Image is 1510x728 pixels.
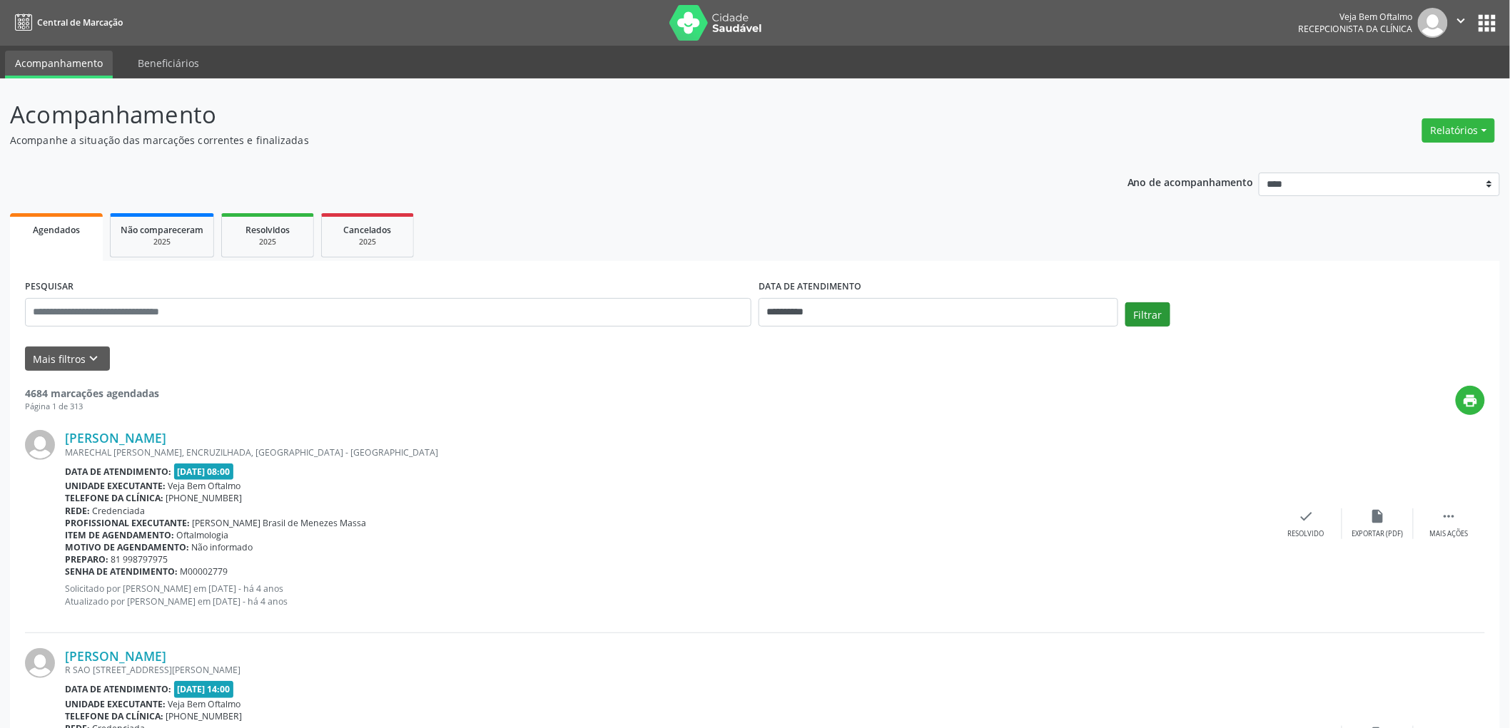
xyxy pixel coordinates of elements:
b: Profissional executante: [65,517,190,529]
label: PESQUISAR [25,276,74,298]
a: [PERSON_NAME] [65,648,166,664]
div: 2025 [232,237,303,247]
b: Data de atendimento: [65,683,171,695]
div: MARECHAL [PERSON_NAME], ENCRUZILHADA, [GEOGRAPHIC_DATA] - [GEOGRAPHIC_DATA] [65,446,1271,458]
span: Recepcionista da clínica [1299,23,1413,35]
b: Unidade executante: [65,698,166,710]
b: Unidade executante: [65,480,166,492]
a: Acompanhamento [5,51,113,78]
i: keyboard_arrow_down [86,351,102,366]
i: print [1463,393,1479,409]
button:  [1448,8,1475,38]
i: check [1299,508,1314,524]
div: Resolvido [1288,529,1324,539]
span: Veja Bem Oftalmo [168,480,241,492]
b: Rede: [65,505,90,517]
a: [PERSON_NAME] [65,430,166,446]
b: Senha de atendimento: [65,565,178,578]
span: Não informado [192,541,253,553]
b: Data de atendimento: [65,466,171,478]
span: [PHONE_NUMBER] [166,710,243,722]
span: Resolvidos [245,224,290,236]
span: Veja Bem Oftalmo [168,698,241,710]
span: Não compareceram [121,224,203,236]
span: [PERSON_NAME] Brasil de Menezes Massa [193,517,367,529]
i: insert_drive_file [1370,508,1386,524]
span: Cancelados [344,224,392,236]
button: Filtrar [1125,302,1170,327]
label: DATA DE ATENDIMENTO [759,276,861,298]
strong: 4684 marcações agendadas [25,386,159,400]
div: Mais ações [1430,529,1469,539]
b: Preparo: [65,553,108,565]
img: img [25,648,55,678]
p: Acompanhe a situação das marcações correntes e finalizadas [10,133,1053,148]
button: Relatórios [1422,118,1495,143]
img: img [25,430,55,460]
a: Central de Marcação [10,11,123,34]
button: Mais filtroskeyboard_arrow_down [25,347,110,371]
button: apps [1475,11,1500,36]
div: Página 1 de 313 [25,401,159,413]
button: print [1456,386,1485,415]
i:  [1454,13,1469,29]
p: Solicitado por [PERSON_NAME] em [DATE] - há 4 anos Atualizado por [PERSON_NAME] em [DATE] - há 4 ... [65,583,1271,607]
span: Oftalmologia [177,529,229,541]
span: [DATE] 08:00 [174,463,234,480]
span: [PHONE_NUMBER] [166,492,243,504]
div: Veja Bem Oftalmo [1299,11,1413,23]
p: Acompanhamento [10,97,1053,133]
span: Central de Marcação [37,16,123,29]
div: 2025 [332,237,403,247]
a: Beneficiários [128,51,209,76]
i:  [1441,508,1457,524]
span: Credenciada [93,505,146,517]
b: Motivo de agendamento: [65,541,189,553]
img: img [1418,8,1448,38]
b: Telefone da clínica: [65,710,163,722]
span: [DATE] 14:00 [174,681,234,697]
b: Item de agendamento: [65,529,174,541]
div: Exportar (PDF) [1352,529,1404,539]
span: Agendados [33,224,80,236]
p: Ano de acompanhamento [1128,173,1254,190]
b: Telefone da clínica: [65,492,163,504]
span: M00002779 [181,565,228,578]
div: R SAO [STREET_ADDRESS][PERSON_NAME] [65,664,1271,676]
span: 81 998797975 [111,553,168,565]
div: 2025 [121,237,203,247]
